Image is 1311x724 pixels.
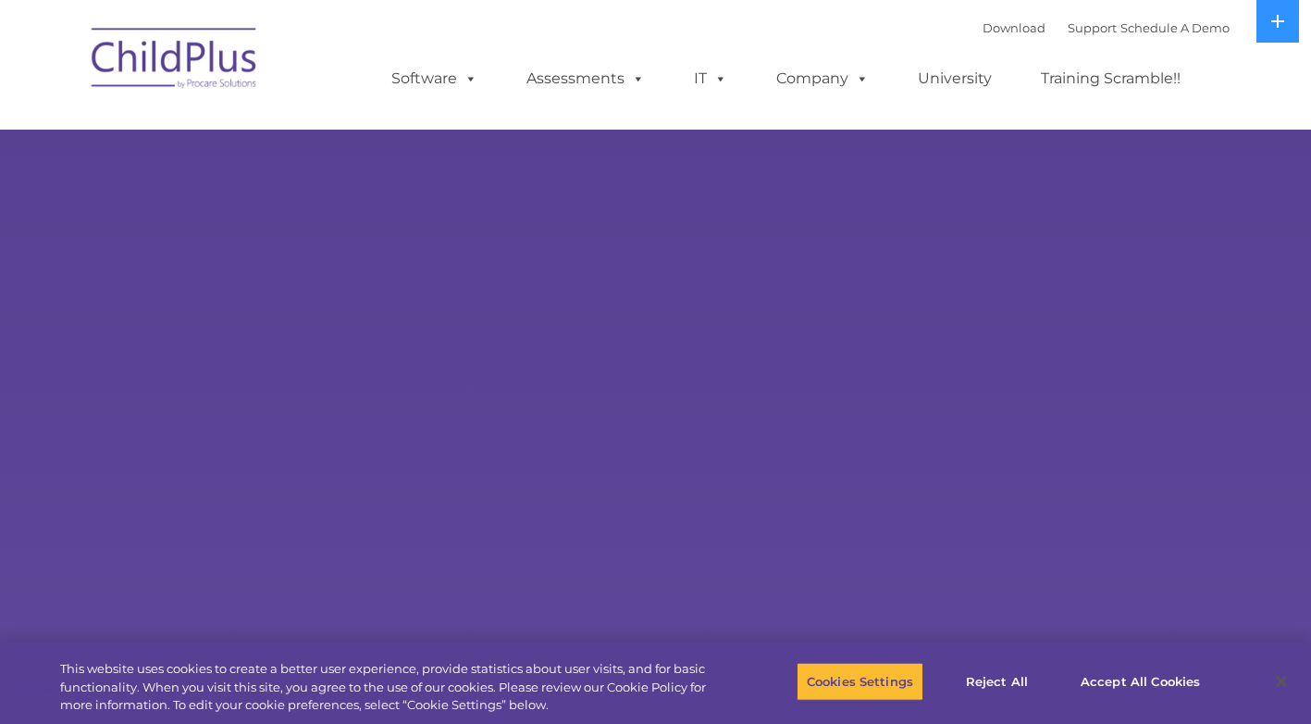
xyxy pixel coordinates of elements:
a: Company [758,60,887,97]
a: University [899,60,1010,97]
button: Close [1261,661,1302,702]
a: Download [983,20,1045,35]
button: Cookies Settings [797,662,923,701]
a: Schedule A Demo [1120,20,1230,35]
a: Training Scramble!! [1022,60,1199,97]
span: Phone number [257,198,336,212]
span: Last name [257,122,314,136]
img: ChildPlus by Procare Solutions [82,15,267,107]
font: | [983,20,1230,35]
div: This website uses cookies to create a better user experience, provide statistics about user visit... [60,660,721,715]
a: IT [675,60,746,97]
button: Accept All Cookies [1070,662,1210,701]
a: Software [373,60,496,97]
a: Assessments [508,60,663,97]
button: Reject All [939,662,1055,701]
a: Support [1068,20,1117,35]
